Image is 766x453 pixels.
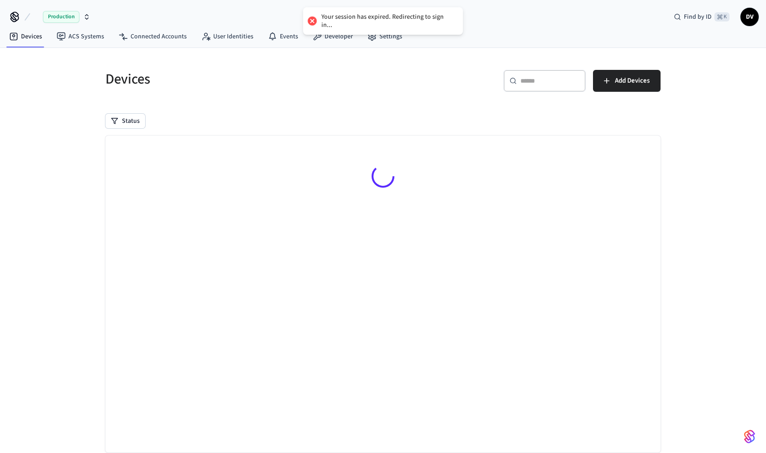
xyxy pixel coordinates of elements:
span: ⌘ K [714,12,729,21]
button: DV [740,8,759,26]
span: Add Devices [615,75,650,87]
span: Find by ID [684,12,712,21]
span: Production [43,11,79,23]
button: Status [105,114,145,128]
a: Connected Accounts [111,28,194,45]
a: ACS Systems [49,28,111,45]
a: Developer [305,28,360,45]
div: Your session has expired. Redirecting to sign in... [321,13,454,29]
a: Settings [360,28,409,45]
div: Find by ID⌘ K [666,9,737,25]
span: DV [741,9,758,25]
a: User Identities [194,28,261,45]
a: Events [261,28,305,45]
img: SeamLogoGradient.69752ec5.svg [744,429,755,444]
button: Add Devices [593,70,661,92]
h5: Devices [105,70,378,89]
a: Devices [2,28,49,45]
